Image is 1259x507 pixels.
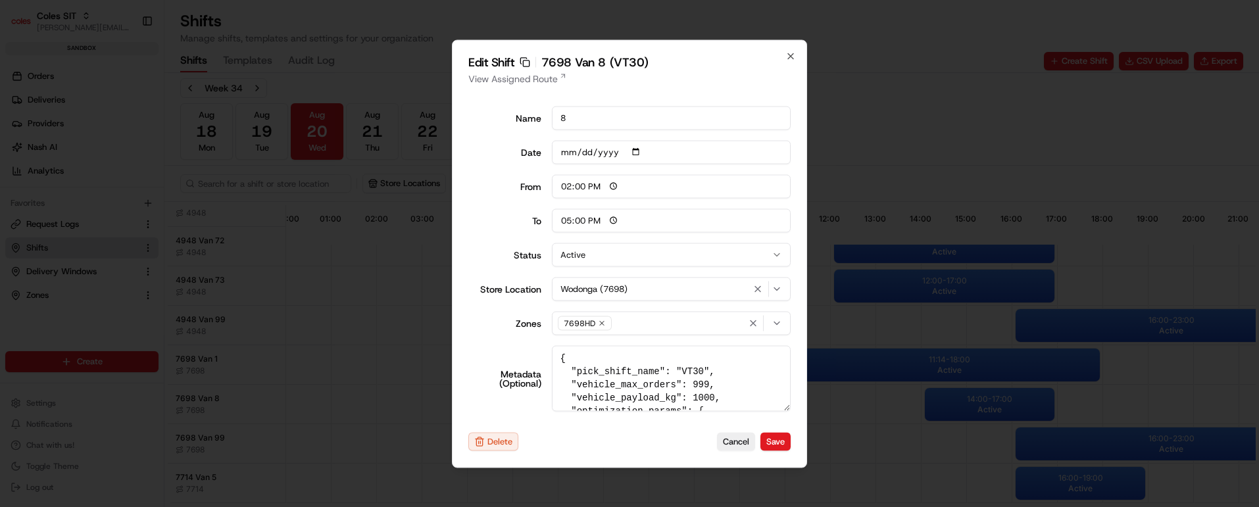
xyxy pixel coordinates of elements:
[468,369,541,387] label: Metadata (Optional)
[552,345,791,411] textarea: { "pick_shift_name": "VT30", "vehicle_max_orders": 999, "vehicle_payload_kg": 1000, "optimization...
[111,192,122,203] div: 💻
[468,113,541,122] label: Name
[468,318,541,327] label: Zones
[468,216,541,225] div: To
[468,147,541,157] label: Date
[760,433,791,451] button: Save
[13,192,24,203] div: 📗
[13,53,239,74] p: Welcome 👋
[45,126,216,139] div: Start new chat
[468,284,541,293] label: Store Location
[552,277,791,301] button: Wodonga (7698)
[560,283,628,295] span: Wodonga (7698)
[468,432,518,450] button: Delete
[13,13,39,39] img: Nash
[541,56,649,68] span: 7698 Van 8 (VT30)
[468,250,541,259] label: Status
[717,433,755,451] button: Cancel
[564,318,595,328] span: 7698HD
[124,191,211,204] span: API Documentation
[13,126,37,149] img: 1736555255976-a54dd68f-1ca7-489b-9aae-adbdc363a1c4
[106,185,216,209] a: 💻API Documentation
[224,130,239,145] button: Start new chat
[468,56,791,68] h2: Edit Shift
[45,139,166,149] div: We're available if you need us!
[34,85,217,99] input: Clear
[93,222,159,233] a: Powered byPylon
[468,181,541,191] div: From
[468,72,791,85] a: View Assigned Route
[552,106,791,130] input: Shift name
[131,223,159,233] span: Pylon
[552,311,791,335] button: 7698HD
[26,191,101,204] span: Knowledge Base
[8,185,106,209] a: 📗Knowledge Base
